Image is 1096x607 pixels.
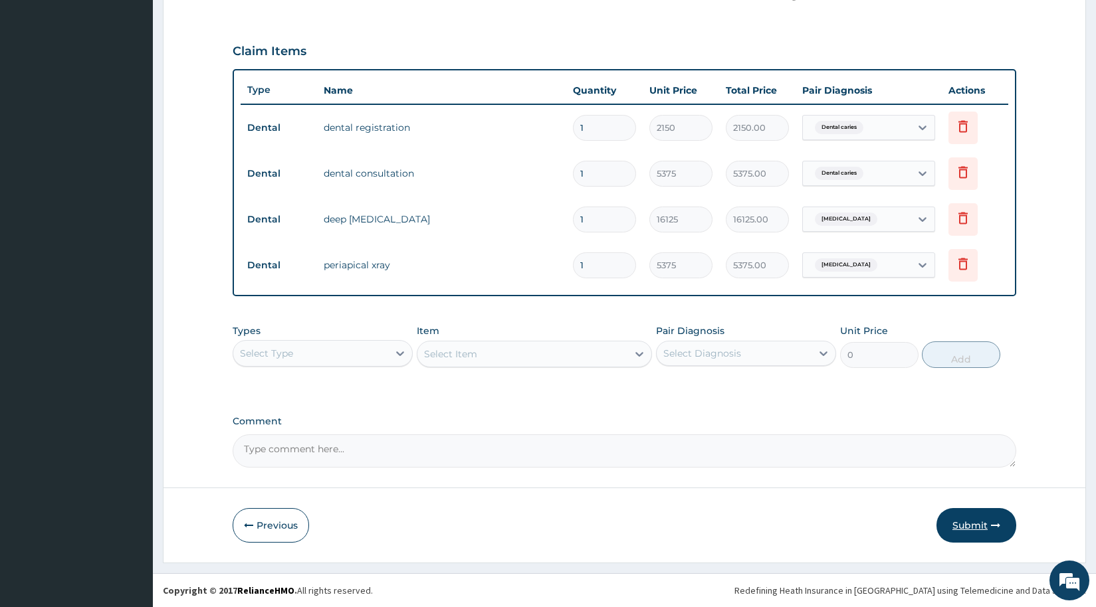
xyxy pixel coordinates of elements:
h3: Claim Items [233,44,306,59]
div: Redefining Heath Insurance in [GEOGRAPHIC_DATA] using Telemedicine and Data Science! [734,584,1086,597]
th: Total Price [719,77,796,104]
td: dental consultation [317,160,566,187]
td: deep [MEDICAL_DATA] [317,206,566,232]
th: Actions [942,77,1008,104]
a: RelianceHMO [237,584,294,596]
button: Previous [233,508,309,543]
strong: Copyright © 2017 . [163,584,297,596]
th: Pair Diagnosis [796,77,942,104]
div: Chat with us now [69,74,223,92]
th: Type [241,78,317,102]
div: Minimize live chat window [218,7,250,39]
label: Item [417,324,439,337]
span: [MEDICAL_DATA] [815,213,877,226]
button: Add [922,341,1000,368]
label: Types [233,325,261,337]
span: [MEDICAL_DATA] [815,258,877,272]
span: Dental caries [815,167,863,180]
th: Name [317,77,566,104]
footer: All rights reserved. [153,573,1096,607]
th: Unit Price [643,77,719,104]
td: Dental [241,207,317,232]
span: We're online! [77,167,183,302]
td: dental registration [317,114,566,141]
label: Comment [233,416,1016,427]
td: periapical xray [317,252,566,278]
td: Dental [241,116,317,140]
div: Select Diagnosis [663,347,741,360]
span: Dental caries [815,121,863,134]
td: Dental [241,161,317,186]
img: d_794563401_company_1708531726252_794563401 [25,66,54,100]
textarea: Type your message and hit 'Enter' [7,363,253,409]
div: Select Type [240,347,293,360]
label: Unit Price [840,324,888,337]
th: Quantity [566,77,643,104]
label: Pair Diagnosis [656,324,724,337]
button: Submit [936,508,1016,543]
td: Dental [241,253,317,278]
